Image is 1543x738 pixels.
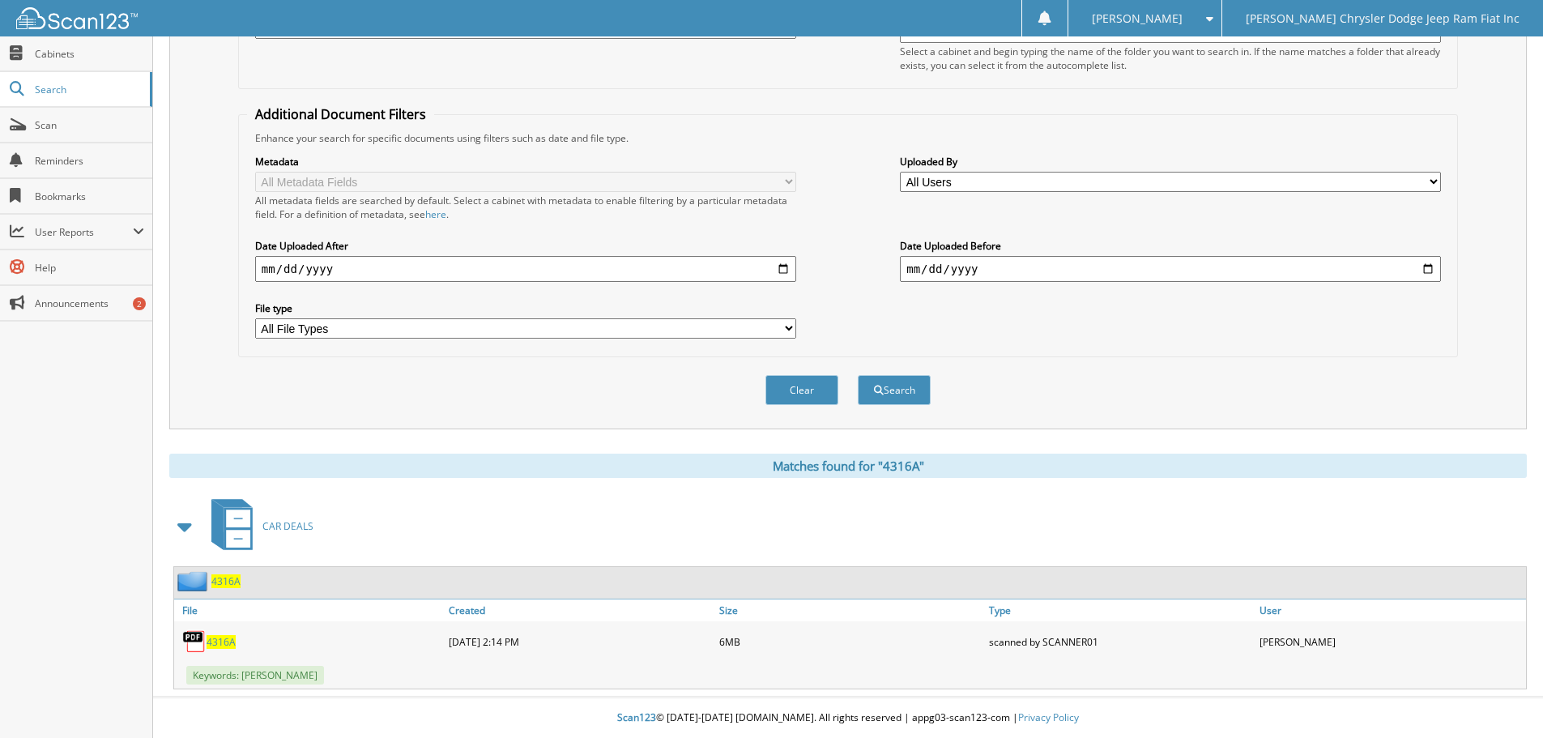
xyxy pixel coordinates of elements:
span: Reminders [35,154,144,168]
label: Date Uploaded Before [900,239,1441,253]
div: © [DATE]-[DATE] [DOMAIN_NAME]. All rights reserved | appg03-scan123-com | [153,698,1543,738]
span: [PERSON_NAME] Chrysler Dodge Jeep Ram Fiat Inc [1246,14,1520,23]
div: scanned by SCANNER01 [985,625,1255,658]
img: folder2.png [177,571,211,591]
input: start [255,256,796,282]
span: Help [35,261,144,275]
div: 6MB [715,625,986,658]
div: Matches found for "4316A" [169,454,1527,478]
label: Date Uploaded After [255,239,796,253]
button: Clear [765,375,838,405]
div: All metadata fields are searched by default. Select a cabinet with metadata to enable filtering b... [255,194,796,221]
a: Size [715,599,986,621]
input: end [900,256,1441,282]
a: 4316A [211,574,241,588]
span: User Reports [35,225,133,239]
span: Search [35,83,142,96]
img: PDF.png [182,629,207,654]
div: Enhance your search for specific documents using filters such as date and file type. [247,131,1449,145]
label: Uploaded By [900,155,1441,169]
span: Announcements [35,296,144,310]
label: File type [255,301,796,315]
iframe: Chat Widget [1462,660,1543,738]
a: File [174,599,445,621]
span: Keywords: [PERSON_NAME] [186,666,324,685]
a: here [425,207,446,221]
a: Created [445,599,715,621]
a: Privacy Policy [1018,710,1079,724]
span: CAR DEALS [262,519,313,533]
label: Metadata [255,155,796,169]
span: Bookmarks [35,190,144,203]
span: Scan [35,118,144,132]
legend: Additional Document Filters [247,105,434,123]
a: 4316A [207,635,236,649]
a: CAR DEALS [202,494,313,558]
img: scan123-logo-white.svg [16,7,138,29]
div: [DATE] 2:14 PM [445,625,715,658]
a: Type [985,599,1255,621]
div: [PERSON_NAME] [1255,625,1526,658]
span: Scan123 [617,710,656,724]
span: Cabinets [35,47,144,61]
button: Search [858,375,931,405]
div: 2 [133,297,146,310]
div: Select a cabinet and begin typing the name of the folder you want to search in. If the name match... [900,45,1441,72]
span: [PERSON_NAME] [1092,14,1183,23]
a: User [1255,599,1526,621]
